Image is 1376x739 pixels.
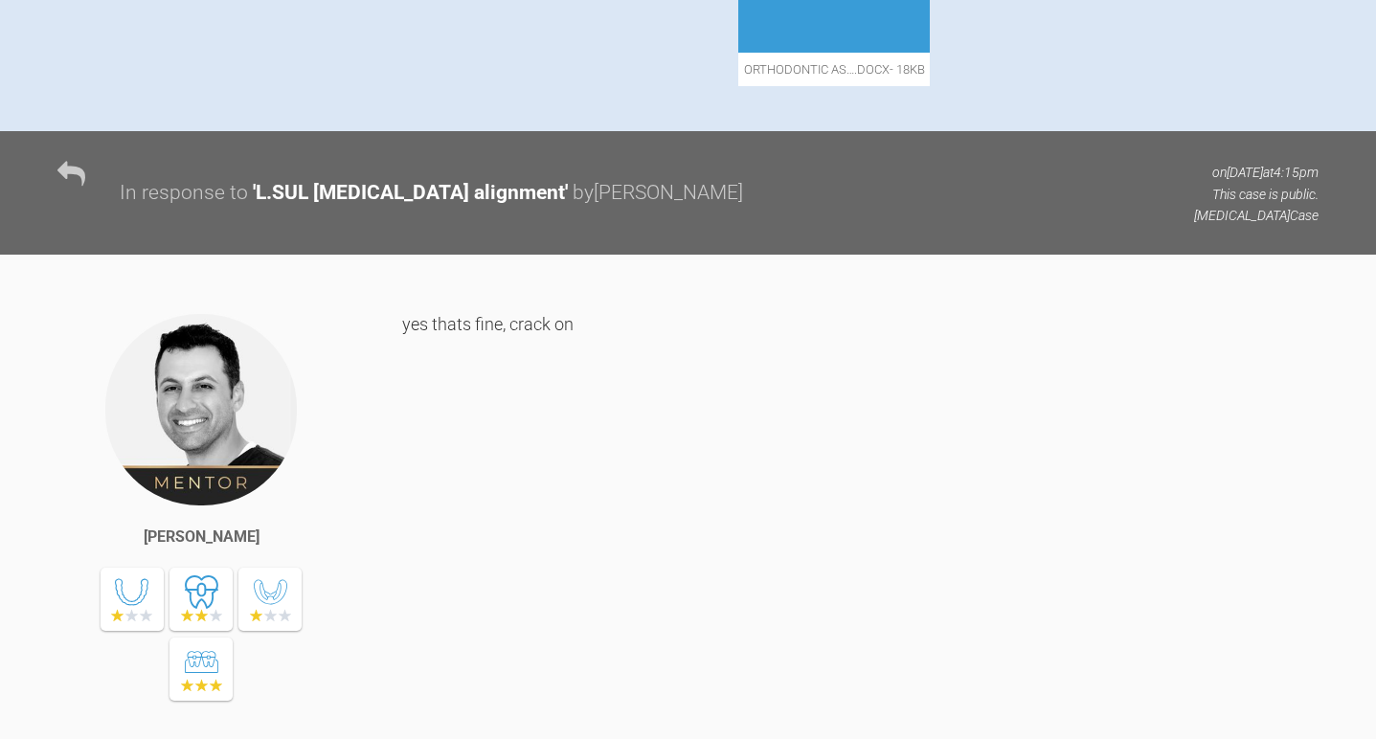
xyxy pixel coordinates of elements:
[144,525,259,549] div: [PERSON_NAME]
[1194,205,1319,226] p: [MEDICAL_DATA] Case
[103,312,299,507] img: Zaid Esmail
[1194,184,1319,205] p: This case is public.
[253,177,568,210] div: ' L.SUL [MEDICAL_DATA] alignment '
[573,177,743,210] div: by [PERSON_NAME]
[738,53,930,86] span: ORTHODONTIC AS….docx - 18KB
[1194,162,1319,183] p: on [DATE] at 4:15pm
[120,177,248,210] div: In response to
